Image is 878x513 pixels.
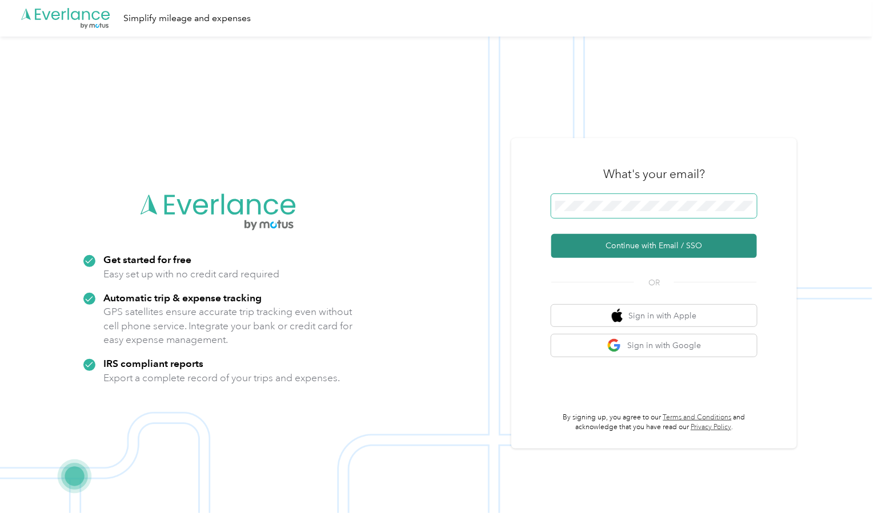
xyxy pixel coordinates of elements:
button: google logoSign in with Google [551,334,757,357]
img: google logo [607,338,622,353]
p: By signing up, you agree to our and acknowledge that you have read our . [551,413,757,433]
strong: Automatic trip & expense tracking [103,292,262,304]
strong: Get started for free [103,253,191,265]
div: Simplify mileage and expenses [123,11,251,26]
a: Privacy Policy [691,423,731,431]
button: apple logoSign in with Apple [551,305,757,327]
h3: What's your email? [603,166,705,182]
p: GPS satellites ensure accurate trip tracking even without cell phone service. Integrate your bank... [103,305,353,347]
a: Terms and Conditions [663,413,732,422]
p: Easy set up with no credit card required [103,267,279,281]
button: Continue with Email / SSO [551,234,757,258]
img: apple logo [612,309,623,323]
strong: IRS compliant reports [103,357,203,369]
span: OR [634,277,674,289]
p: Export a complete record of your trips and expenses. [103,371,340,385]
